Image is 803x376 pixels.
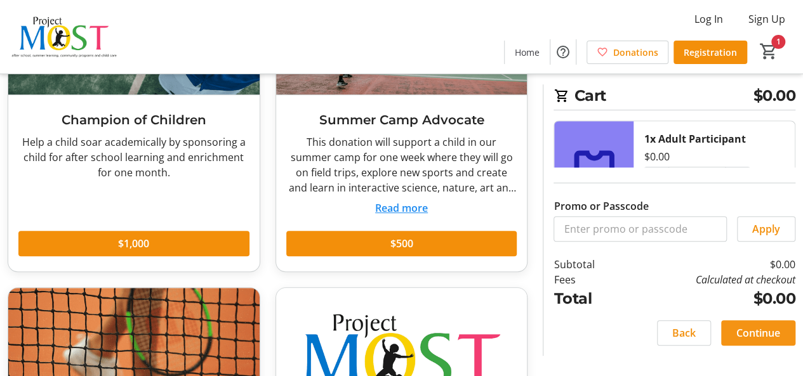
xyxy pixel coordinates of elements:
input: Enter promo or passcode [554,216,727,242]
td: $0.00 [624,257,795,272]
button: Sign Up [738,9,795,29]
button: Help [550,39,576,65]
td: Fees [554,272,623,287]
span: Back [672,325,696,340]
span: Registration [684,46,737,59]
a: Donations [587,41,668,64]
div: Help a child soar academically by sponsoring a child for after school learning and enrichment for... [18,134,249,180]
span: Sign Up [748,11,785,27]
td: Subtotal [554,257,623,272]
a: Home [505,41,550,64]
span: Apply [752,221,780,237]
input: Adult Participant Quantity [668,167,726,192]
span: $0.00 [753,84,795,107]
td: $0.00 [624,287,795,310]
h3: Champion of Children [18,110,249,129]
h2: Cart [554,84,795,110]
span: $1,000 [118,236,149,251]
td: Total [554,287,623,310]
button: $1,000 [18,231,249,256]
td: Calculated at checkout [624,272,795,287]
span: Continue [736,325,780,340]
div: This donation will support a child in our summer camp for one week where they will go on field tr... [286,134,517,195]
button: Read more [375,200,428,216]
button: Cart [757,40,780,63]
button: $500 [286,231,517,256]
button: Continue [721,320,795,346]
span: Log In [694,11,723,27]
a: Registration [674,41,747,64]
button: Back [657,320,711,346]
label: Promo or Passcode [554,198,648,214]
div: 1x Adult Participant [644,131,745,146]
button: Apply [737,216,795,242]
span: Donations [613,46,658,59]
button: Log In [684,9,733,29]
h3: Summer Camp Advocate [286,110,517,129]
span: Home [515,46,540,59]
div: $0.00 [644,149,669,164]
img: Project MOST Inc.'s Logo [8,5,121,68]
span: $500 [390,236,413,251]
